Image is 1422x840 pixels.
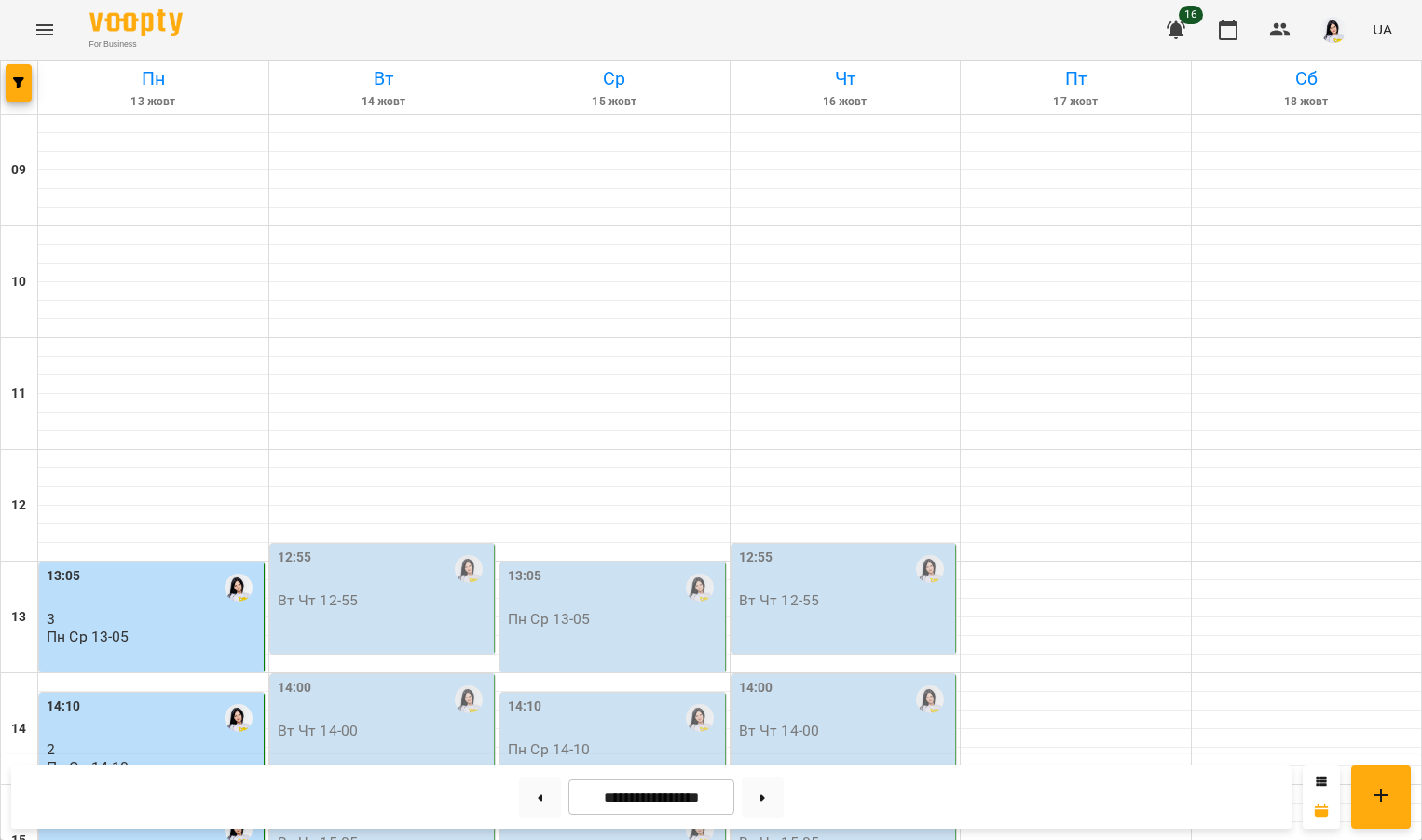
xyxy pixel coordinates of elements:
[739,592,820,608] p: Вт Чт 12-55
[964,64,1188,93] h6: Пт
[47,629,130,644] p: Пн Ср 13-05
[11,272,26,292] h6: 10
[502,93,727,111] h6: 15 жовт
[11,160,26,181] h6: 09
[1195,64,1419,93] h6: Сб
[916,685,944,713] img: Новицька Ольга Ігорівна
[11,384,26,404] h6: 11
[916,555,944,583] img: Новицька Ольга Ігорівна
[278,723,359,738] p: Вт Чт 14-00
[47,566,81,587] label: 13:05
[455,555,483,583] img: Новицька Ольга Ігорівна
[508,697,542,717] label: 14:10
[89,38,183,50] span: For Business
[733,93,958,111] h6: 16 жовт
[11,495,26,516] h6: 12
[278,678,312,698] label: 14:00
[508,566,542,587] label: 13:05
[1373,20,1392,39] span: UA
[508,611,591,627] p: Пн Ср 13-05
[11,719,26,739] h6: 14
[272,93,497,111] h6: 14 жовт
[47,741,260,757] p: 2
[47,611,260,627] p: 3
[41,93,266,111] h6: 13 жовт
[508,741,591,757] p: Пн Ср 14-10
[278,592,359,608] p: Вт Чт 12-55
[502,64,727,93] h6: Ср
[89,9,183,36] img: Voopty Logo
[455,685,483,713] img: Новицька Ольга Ігорівна
[733,64,958,93] h6: Чт
[1179,6,1203,24] span: 16
[964,93,1188,111] h6: 17 жовт
[41,64,266,93] h6: Пн
[739,548,773,568] label: 12:55
[47,697,81,717] label: 14:10
[11,607,26,628] h6: 13
[1195,93,1419,111] h6: 18 жовт
[272,64,497,93] h6: Вт
[225,704,253,732] img: Новицька Ольга Ігорівна
[686,574,714,602] img: Новицька Ольга Ігорівна
[22,7,67,52] button: Menu
[1365,12,1400,47] button: UA
[278,548,312,568] label: 12:55
[686,704,714,732] img: Новицька Ольга Ігорівна
[225,574,253,602] img: Новицька Ольга Ігорівна
[1320,17,1347,43] img: 2db0e6d87653b6f793ba04c219ce5204.jpg
[739,723,820,738] p: Вт Чт 14-00
[739,678,773,698] label: 14:00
